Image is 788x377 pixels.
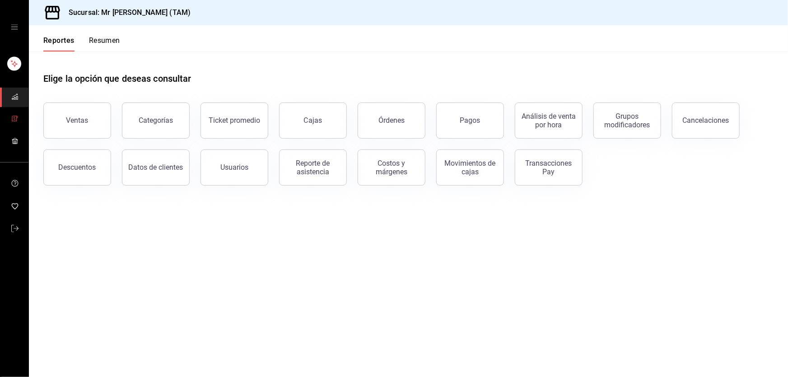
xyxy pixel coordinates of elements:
[599,112,655,129] div: Grupos modificadores
[279,149,347,186] button: Reporte de asistencia
[200,102,268,139] button: Ticket promedio
[364,159,420,176] div: Costos y márgenes
[43,36,120,51] div: navigation tabs
[43,36,75,51] button: Reportes
[683,116,729,125] div: Cancelaciones
[89,36,120,51] button: Resumen
[442,159,498,176] div: Movimientos de cajas
[122,102,190,139] button: Categorías
[515,102,583,139] button: Análisis de venta por hora
[460,116,480,125] div: Pagos
[66,116,89,125] div: Ventas
[11,23,18,31] button: open drawer
[304,115,322,126] div: Cajas
[436,149,504,186] button: Movimientos de cajas
[61,7,191,18] h3: Sucursal: Mr [PERSON_NAME] (TAM)
[43,149,111,186] button: Descuentos
[43,72,191,85] h1: Elige la opción que deseas consultar
[593,102,661,139] button: Grupos modificadores
[285,159,341,176] div: Reporte de asistencia
[515,149,583,186] button: Transacciones Pay
[358,102,425,139] button: Órdenes
[209,116,260,125] div: Ticket promedio
[43,102,111,139] button: Ventas
[521,112,577,129] div: Análisis de venta por hora
[139,116,173,125] div: Categorías
[378,116,405,125] div: Órdenes
[672,102,740,139] button: Cancelaciones
[59,163,96,172] div: Descuentos
[200,149,268,186] button: Usuarios
[521,159,577,176] div: Transacciones Pay
[358,149,425,186] button: Costos y márgenes
[279,102,347,139] a: Cajas
[436,102,504,139] button: Pagos
[122,149,190,186] button: Datos de clientes
[129,163,183,172] div: Datos de clientes
[220,163,248,172] div: Usuarios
